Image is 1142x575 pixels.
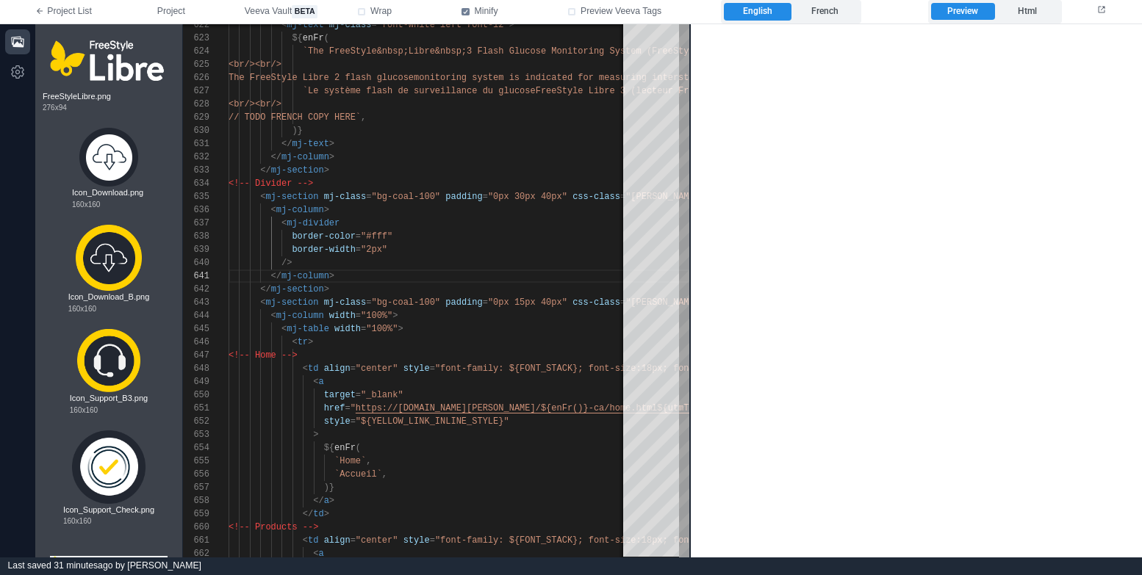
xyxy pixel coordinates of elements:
[361,245,387,255] span: "2px"
[183,349,209,362] div: 647
[292,5,317,18] span: beta
[183,336,209,349] div: 646
[183,164,209,177] div: 633
[183,124,209,137] div: 630
[183,84,209,98] div: 627
[345,403,350,413] span: =
[324,192,367,202] span: mj-class
[271,152,281,162] span: </
[445,192,482,202] span: padding
[229,522,318,532] span: <!-- Products -->
[72,199,100,210] span: 160 x 160
[371,20,376,30] span: =
[183,415,209,428] div: 652
[183,32,209,45] div: 623
[183,137,209,151] div: 631
[318,549,323,559] span: a
[931,3,994,21] label: Preview
[303,33,324,43] span: enFr
[324,403,345,413] span: href
[313,549,318,559] span: <
[287,20,323,30] span: mj-text
[281,258,292,268] span: />
[183,428,209,441] div: 653
[329,139,334,149] span: >
[68,291,150,303] span: Icon_Download_B.png
[271,271,281,281] span: </
[335,270,336,283] textarea: Editor content;Press Alt+F1 for Accessibility Options.
[356,231,361,242] span: =
[183,71,209,84] div: 626
[298,337,308,347] span: tr
[572,192,620,202] span: css-class
[366,192,371,202] span: =
[281,324,287,334] span: <
[356,364,398,374] span: "center"
[356,443,361,453] span: (
[329,496,334,506] span: >
[276,311,324,321] span: mj-column
[509,20,514,30] span: >
[271,311,276,321] span: <
[63,504,154,516] span: Icon_Support_Check.png
[351,364,356,374] span: =
[229,73,414,83] span: The FreeStyle Libre 2 flash glucose
[371,297,440,308] span: "bg-coal-100"
[292,231,355,242] span: border-color
[229,178,313,189] span: <!-- Divider -->
[329,20,372,30] span: mj-class
[63,516,91,527] span: 160 x 160
[183,45,209,58] div: 624
[324,509,329,519] span: >
[183,230,209,243] div: 638
[303,46,567,57] span: `The FreeStyle&nbsp;Libre&nbsp;3 Flash Glucose Mon
[260,192,265,202] span: <
[724,3,791,21] label: English
[488,192,567,202] span: "0px 30px 40px"
[183,388,209,402] div: 650
[435,364,700,374] span: "font-family: ${FONT_STACK}; font-size:18px; font-
[324,443,334,453] span: ${
[183,441,209,455] div: 654
[183,283,209,296] div: 642
[287,324,329,334] span: mj-table
[281,271,329,281] span: mj-column
[361,390,403,400] span: "_blank"
[303,509,313,519] span: </
[475,5,498,18] span: Minify
[329,152,334,162] span: >
[265,192,318,202] span: mj-section
[303,364,308,374] span: <
[229,112,361,123] span: // TODO FRENCH COPY HERE`
[183,58,209,71] div: 625
[308,364,318,374] span: td
[287,218,340,228] span: mj-divider
[292,33,302,43] span: ${
[414,73,678,83] span: monitoring system is indicated for measuring inter
[276,205,324,215] span: mj-column
[229,59,281,70] span: <br/><br/>
[403,535,430,546] span: style
[572,297,620,308] span: css-class
[483,192,488,202] span: =
[271,284,324,294] span: mj-section
[183,494,209,507] div: 658
[183,455,209,468] div: 655
[324,284,329,294] span: >
[691,24,1142,557] iframe: preview
[403,364,430,374] span: style
[292,245,355,255] span: border-width
[356,403,652,413] span: https://[DOMAIN_NAME][PERSON_NAME]/${enFr()}-ca/home.htm
[356,245,361,255] span: =
[183,468,209,481] div: 656
[334,456,366,466] span: `Home`
[324,390,356,400] span: target
[183,203,209,217] div: 636
[245,5,317,18] span: Veeva Vault
[324,205,329,215] span: >
[183,521,209,534] div: 660
[435,535,700,546] span: "font-family: ${FONT_STACK}; font-size:18px; font-
[366,324,398,334] span: "100%"
[183,111,209,124] div: 629
[183,98,209,111] div: 628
